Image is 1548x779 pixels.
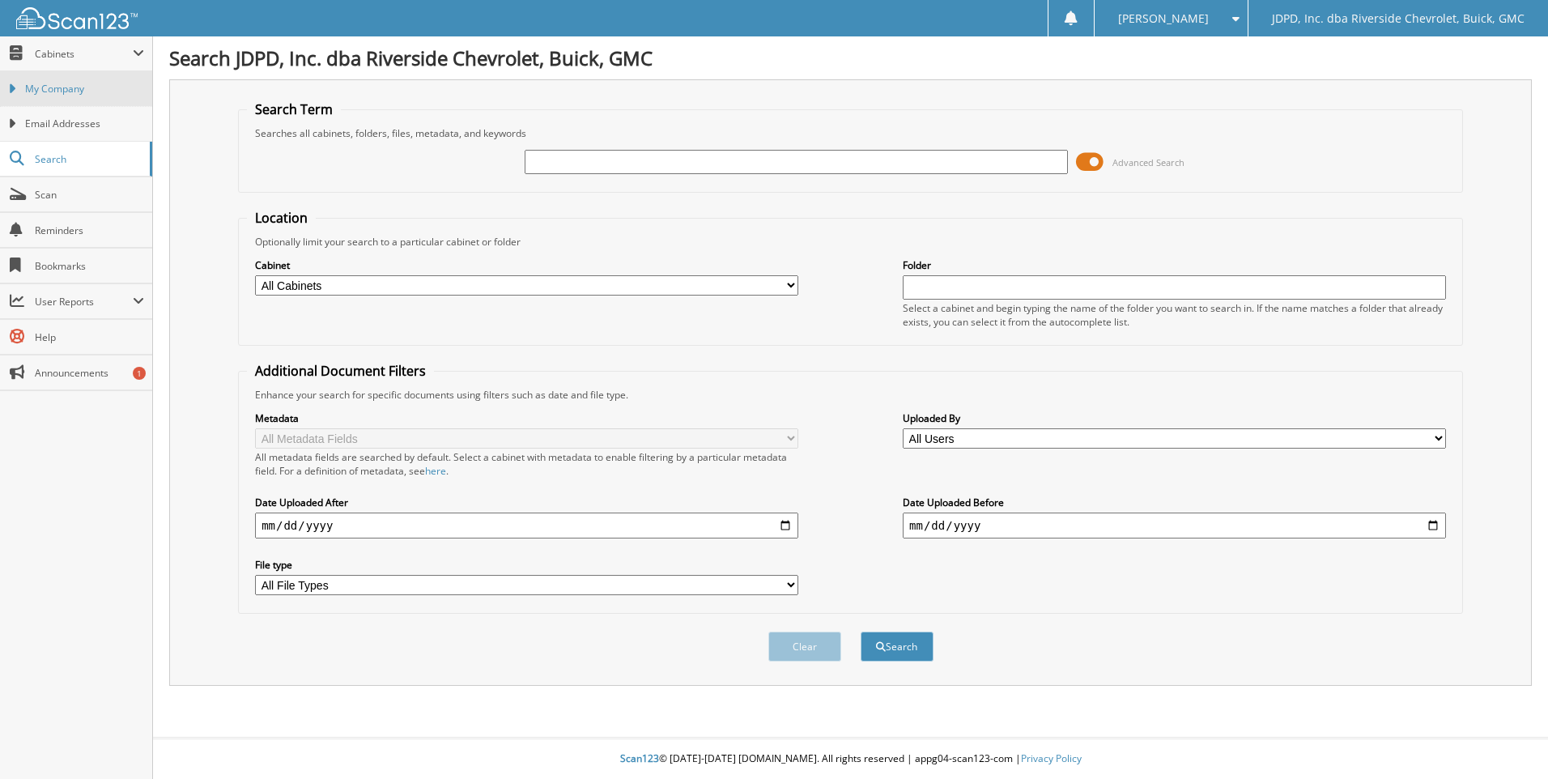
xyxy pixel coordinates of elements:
span: Reminders [35,223,144,237]
span: User Reports [35,295,133,309]
div: All metadata fields are searched by default. Select a cabinet with metadata to enable filtering b... [255,450,798,478]
span: Bookmarks [35,259,144,273]
a: Privacy Policy [1021,751,1082,765]
div: Searches all cabinets, folders, files, metadata, and keywords [247,126,1454,140]
a: here [425,464,446,478]
label: Date Uploaded After [255,496,798,509]
span: Search [35,152,142,166]
span: Announcements [35,366,144,380]
label: Date Uploaded Before [903,496,1446,509]
div: © [DATE]-[DATE] [DOMAIN_NAME]. All rights reserved | appg04-scan123-com | [153,739,1548,779]
button: Clear [768,632,841,662]
span: Help [35,330,144,344]
span: JDPD, Inc. dba Riverside Chevrolet, Buick, GMC [1272,14,1525,23]
label: Cabinet [255,258,798,272]
legend: Additional Document Filters [247,362,434,380]
span: Scan [35,188,144,202]
span: [PERSON_NAME] [1118,14,1209,23]
div: 1 [133,367,146,380]
label: File type [255,558,798,572]
h1: Search JDPD, Inc. dba Riverside Chevrolet, Buick, GMC [169,45,1532,71]
button: Search [861,632,933,662]
legend: Location [247,209,316,227]
label: Metadata [255,411,798,425]
legend: Search Term [247,100,341,118]
div: Select a cabinet and begin typing the name of the folder you want to search in. If the name match... [903,301,1446,329]
label: Folder [903,258,1446,272]
span: My Company [25,82,144,96]
span: Advanced Search [1112,156,1184,168]
label: Uploaded By [903,411,1446,425]
div: Enhance your search for specific documents using filters such as date and file type. [247,388,1454,402]
input: start [255,513,798,538]
input: end [903,513,1446,538]
span: Email Addresses [25,117,144,131]
div: Optionally limit your search to a particular cabinet or folder [247,235,1454,249]
span: Scan123 [620,751,659,765]
img: scan123-logo-white.svg [16,7,138,29]
span: Cabinets [35,47,133,61]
